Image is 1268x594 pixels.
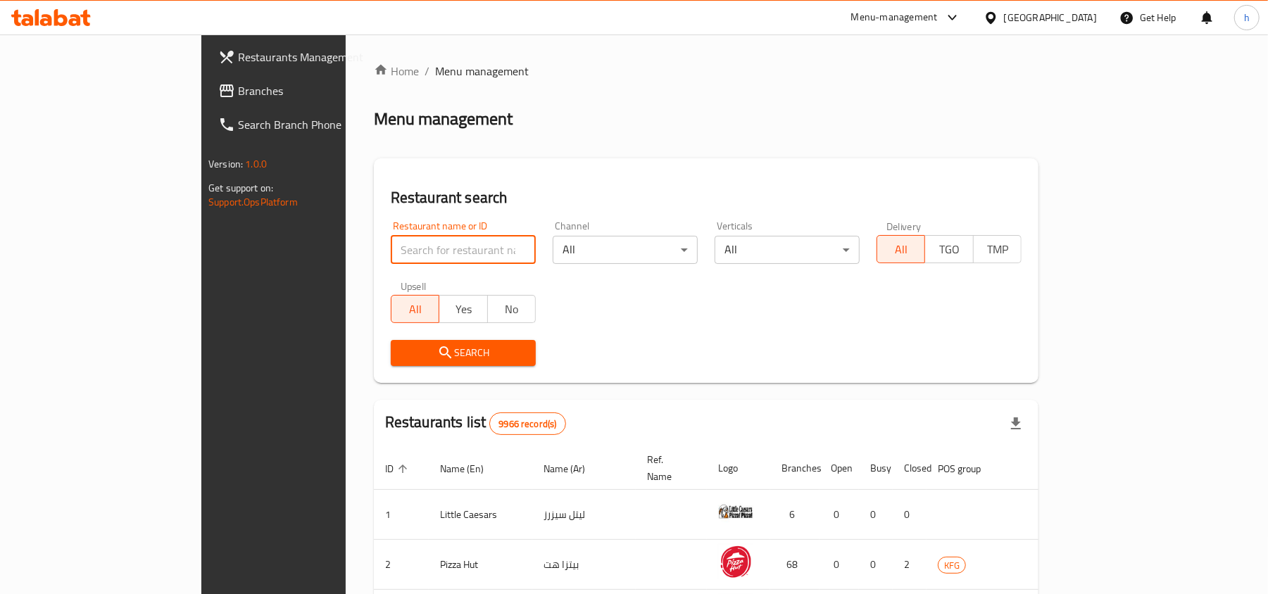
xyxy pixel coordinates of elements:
td: 0 [859,540,893,590]
h2: Restaurant search [391,187,1022,208]
input: Search for restaurant name or ID.. [391,236,536,264]
td: 2 [893,540,927,590]
nav: breadcrumb [374,63,1038,80]
td: 0 [820,540,859,590]
th: Branches [770,447,820,490]
span: TMP [979,239,1016,260]
button: All [391,295,439,323]
div: Total records count [489,412,565,435]
th: Busy [859,447,893,490]
button: All [877,235,925,263]
span: Branches [238,82,402,99]
a: Search Branch Phone [207,108,413,141]
button: Search [391,340,536,366]
span: Search Branch Phone [238,116,402,133]
th: Closed [893,447,927,490]
td: 0 [859,490,893,540]
th: Open [820,447,859,490]
a: Branches [207,74,413,108]
div: [GEOGRAPHIC_DATA] [1004,10,1097,25]
li: / [425,63,429,80]
td: 0 [820,490,859,540]
span: POS group [938,460,999,477]
span: Name (Ar) [544,460,603,477]
span: ID [385,460,412,477]
span: h [1244,10,1250,25]
h2: Menu management [374,108,513,130]
span: No [494,299,530,320]
span: Get support on: [208,179,273,197]
td: 6 [770,490,820,540]
h2: Restaurants list [385,412,566,435]
th: Logo [707,447,770,490]
button: No [487,295,536,323]
button: TMP [973,235,1022,263]
td: Pizza Hut [429,540,532,590]
span: Yes [445,299,482,320]
div: Export file [999,407,1033,441]
span: Menu management [435,63,529,80]
td: 0 [893,490,927,540]
button: TGO [924,235,973,263]
td: Little Caesars [429,490,532,540]
div: All [715,236,860,264]
button: Yes [439,295,487,323]
label: Upsell [401,281,427,291]
span: 9966 record(s) [490,417,565,431]
label: Delivery [886,221,922,231]
span: Search [402,344,525,362]
img: Pizza Hut [718,544,753,579]
div: All [553,236,698,264]
img: Little Caesars [718,494,753,529]
span: 1.0.0 [245,155,267,173]
a: Restaurants Management [207,40,413,74]
span: Version: [208,155,243,173]
td: ليتل سيزرز [532,490,636,540]
span: All [397,299,434,320]
span: Ref. Name [647,451,690,485]
div: Menu-management [851,9,938,26]
span: TGO [931,239,967,260]
span: Name (En) [440,460,502,477]
td: 68 [770,540,820,590]
td: بيتزا هت [532,540,636,590]
span: KFG [939,557,965,574]
span: All [883,239,919,260]
a: Support.OpsPlatform [208,193,298,211]
span: Restaurants Management [238,49,402,65]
